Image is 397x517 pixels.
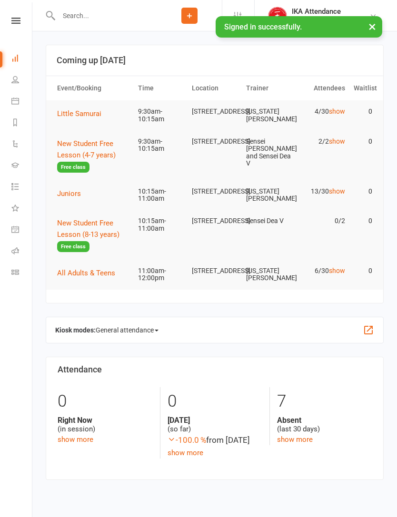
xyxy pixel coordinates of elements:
[11,220,33,241] a: General attendance kiosk mode
[57,188,88,199] button: Juniors
[11,91,33,113] a: Calendar
[57,217,129,252] button: New Student Free Lesson (8-13 years)Free class
[134,210,188,240] td: 10:15am-11:00am
[329,267,345,274] a: show
[11,113,33,134] a: Reports
[96,322,159,338] span: General attendance
[277,435,313,444] a: show more
[134,100,188,130] td: 9:30am-10:15am
[349,260,377,282] td: 0
[57,108,108,119] button: Little Samurai
[277,387,372,416] div: 7
[268,6,287,25] img: thumb_image1710307888.png
[329,187,345,195] a: show
[57,162,89,173] span: Free class
[57,138,129,173] button: New Student Free Lesson (4-7 years)Free class
[349,210,377,232] td: 0
[168,416,262,425] strong: [DATE]
[11,49,33,70] a: Dashboard
[277,416,372,434] div: (last 30 days)
[242,260,296,290] td: [US_STATE][PERSON_NAME]
[57,267,122,279] button: All Adults & Teens
[58,416,153,425] strong: Right Now
[168,435,206,445] span: -100.0 %
[168,416,262,434] div: (so far)
[168,449,203,457] a: show more
[296,260,349,282] td: 6/30
[296,76,349,100] th: Attendees
[329,137,345,145] a: show
[349,76,377,100] th: Waitlist
[242,76,296,100] th: Trainer
[349,180,377,203] td: 0
[364,16,381,37] button: ×
[242,130,296,175] td: Sensei [PERSON_NAME] and Sensei Dea V
[188,210,241,232] td: [STREET_ADDRESS]
[11,70,33,91] a: People
[11,198,33,220] a: What's New
[55,326,96,334] strong: Kiosk modes:
[134,130,188,160] td: 9:30am-10:15am
[224,22,302,31] span: Signed in successfully.
[57,189,81,198] span: Juniors
[58,365,372,374] h3: Attendance
[242,210,296,232] td: Sensei Dea V
[188,76,241,100] th: Location
[329,107,345,115] a: show
[296,130,349,153] td: 2/2
[58,435,93,444] a: show more
[134,76,188,100] th: Time
[134,260,188,290] td: 11:00am-12:00pm
[168,434,262,447] div: from [DATE]
[296,100,349,123] td: 4/30
[188,130,241,153] td: [STREET_ADDRESS]
[57,241,89,252] span: Free class
[56,9,157,22] input: Search...
[57,139,116,159] span: New Student Free Lesson (4-7 years)
[58,416,153,434] div: (in session)
[277,416,372,425] strong: Absent
[11,263,33,284] a: Class kiosk mode
[58,387,153,416] div: 0
[292,16,359,24] div: Ippon Karate Academy
[57,56,373,65] h3: Coming up [DATE]
[242,100,296,130] td: [US_STATE][PERSON_NAME]
[349,100,377,123] td: 0
[57,269,115,277] span: All Adults & Teens
[57,219,119,239] span: New Student Free Lesson (8-13 years)
[296,210,349,232] td: 0/2
[188,100,241,123] td: [STREET_ADDRESS]
[188,180,241,203] td: [STREET_ADDRESS]
[53,76,134,100] th: Event/Booking
[11,241,33,263] a: Roll call kiosk mode
[134,180,188,210] td: 10:15am-11:00am
[242,180,296,210] td: [US_STATE][PERSON_NAME]
[188,260,241,282] td: [STREET_ADDRESS]
[168,387,262,416] div: 0
[57,109,101,118] span: Little Samurai
[292,7,359,16] div: IKA Attendance
[296,180,349,203] td: 13/30
[349,130,377,153] td: 0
